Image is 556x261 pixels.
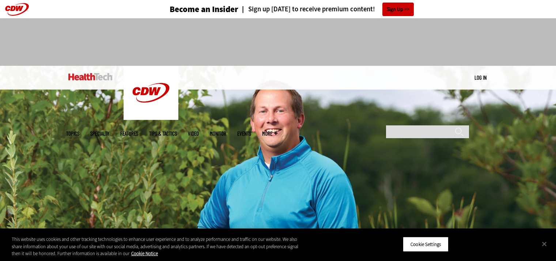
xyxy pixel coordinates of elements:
img: Home [68,73,113,80]
a: Tips & Tactics [149,131,177,136]
h3: Become an Insider [170,5,238,14]
button: Cookie Settings [403,237,449,252]
a: MonITor [210,131,226,136]
button: Close [536,236,552,252]
a: More information about your privacy [131,250,158,257]
a: Log in [474,74,487,81]
img: Home [124,66,178,120]
a: Sign Up [382,3,414,16]
span: More [262,131,277,136]
a: CDW [124,114,178,122]
div: This website uses cookies and other tracking technologies to enhance user experience and to analy... [12,236,306,257]
div: User menu [474,74,487,82]
a: Sign up [DATE] to receive premium content! [238,6,375,13]
a: Video [188,131,199,136]
iframe: advertisement [145,26,411,58]
a: Features [120,131,138,136]
span: Specialty [90,131,109,136]
span: Topics [66,131,79,136]
a: Become an Insider [142,5,238,14]
a: Events [237,131,251,136]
